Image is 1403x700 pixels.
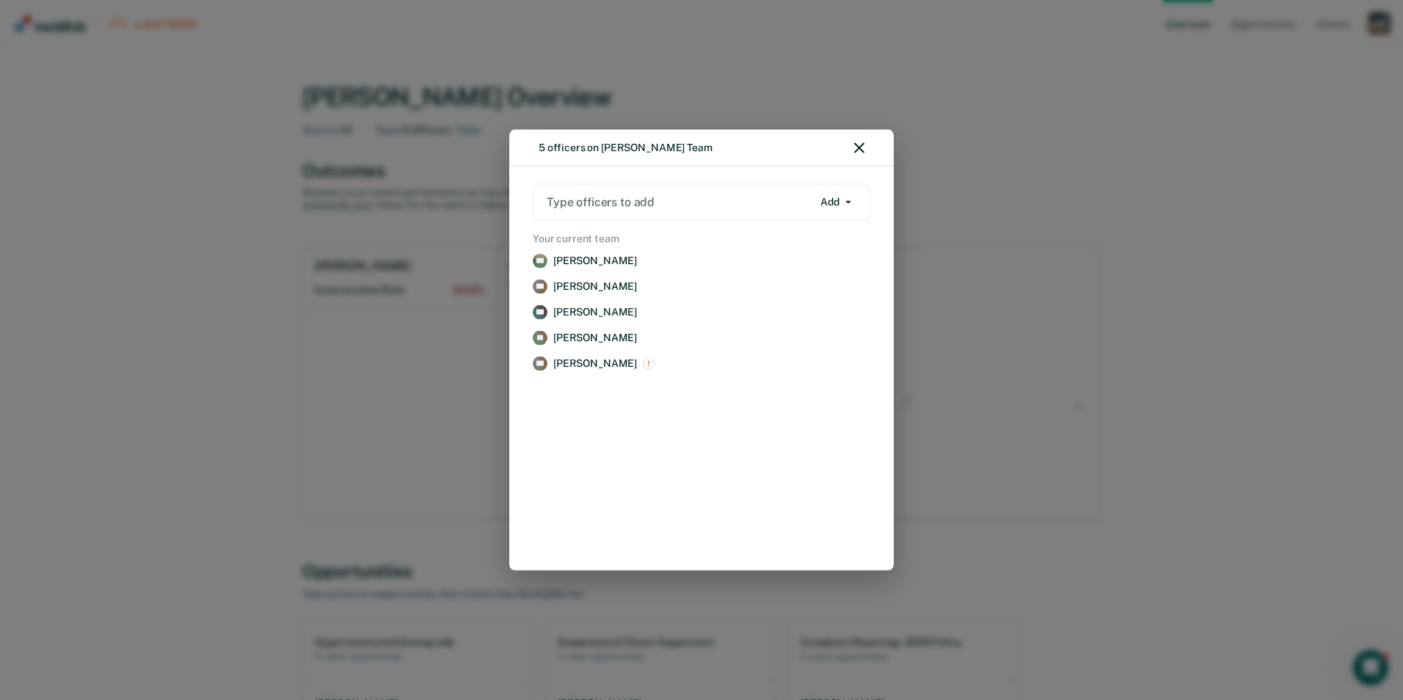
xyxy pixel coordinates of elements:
[814,190,858,214] button: Add
[553,357,637,370] p: [PERSON_NAME]
[530,354,873,373] a: View supervision staff details for Corey Stapleton
[530,251,873,271] a: View supervision staff details for Hal Bishop
[530,277,873,296] a: View supervision staff details for Courtney Collins
[530,302,873,322] a: View supervision staff details for Cortne Gibson
[553,280,637,293] p: [PERSON_NAME]
[553,332,637,344] p: [PERSON_NAME]
[539,142,713,154] div: 5 officers on [PERSON_NAME] Team
[553,255,637,267] p: [PERSON_NAME]
[643,358,655,370] img: This is an excluded officer
[530,328,873,348] a: View supervision staff details for Travis Rose
[553,306,637,318] p: [PERSON_NAME]
[530,232,873,244] h2: Your current team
